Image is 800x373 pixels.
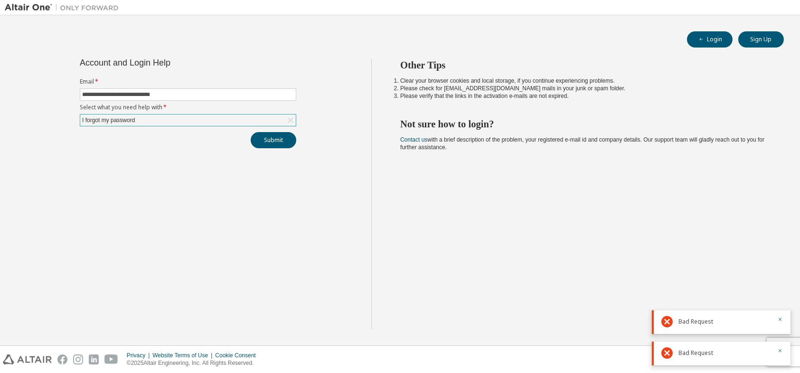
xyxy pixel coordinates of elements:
div: I forgot my password [81,115,136,125]
label: Select what you need help with [80,104,296,111]
img: facebook.svg [57,354,67,364]
li: Clear your browser cookies and local storage, if you continue experiencing problems. [400,77,767,85]
li: Please check for [EMAIL_ADDRESS][DOMAIN_NAME] mails in your junk or spam folder. [400,85,767,92]
span: with a brief description of the problem, your registered e-mail id and company details. Our suppo... [400,136,764,151]
span: Bad Request [678,318,713,325]
img: youtube.svg [104,354,118,364]
span: Bad Request [678,349,713,357]
button: Login [687,31,733,48]
h2: Other Tips [400,59,767,71]
div: Website Terms of Use [152,352,215,359]
h2: Not sure how to login? [400,118,767,130]
img: Altair One [5,3,123,12]
p: © 2025 Altair Engineering, Inc. All Rights Reserved. [127,359,262,367]
div: Account and Login Help [80,59,253,67]
button: Submit [251,132,296,148]
a: Contact us [400,136,427,143]
div: I forgot my password [80,115,296,126]
img: altair_logo.svg [3,354,52,364]
img: instagram.svg [73,354,83,364]
label: Email [80,78,296,86]
img: linkedin.svg [89,354,99,364]
li: Please verify that the links in the activation e-mails are not expired. [400,92,767,100]
button: Sign Up [738,31,784,48]
div: Cookie Consent [215,352,261,359]
div: Privacy [127,352,152,359]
